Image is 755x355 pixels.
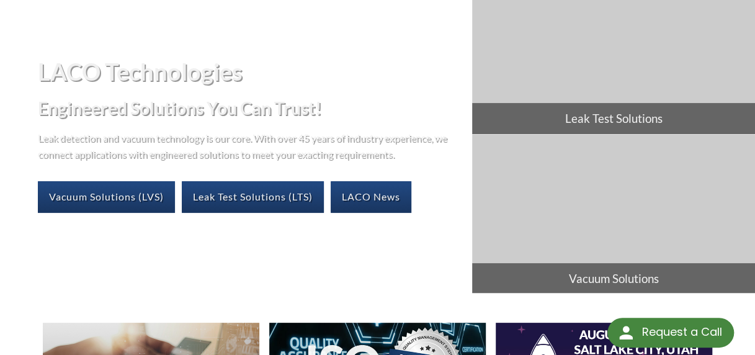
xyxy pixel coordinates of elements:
span: Leak Test Solutions [472,103,755,134]
a: Vacuum Solutions [472,135,755,294]
div: Request a Call [607,318,734,348]
h2: Engineered Solutions You Can Trust! [38,97,462,120]
a: Leak Test Solutions (LTS) [182,181,324,212]
img: round button [616,323,636,343]
p: Leak detection and vacuum technology is our core. With over 45 years of industry experience, we c... [38,130,453,161]
span: Vacuum Solutions [472,263,755,294]
a: Vacuum Solutions (LVS) [38,181,175,212]
h1: LACO Technologies [38,56,462,87]
div: Request a Call [641,318,721,346]
a: LACO News [331,181,411,212]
